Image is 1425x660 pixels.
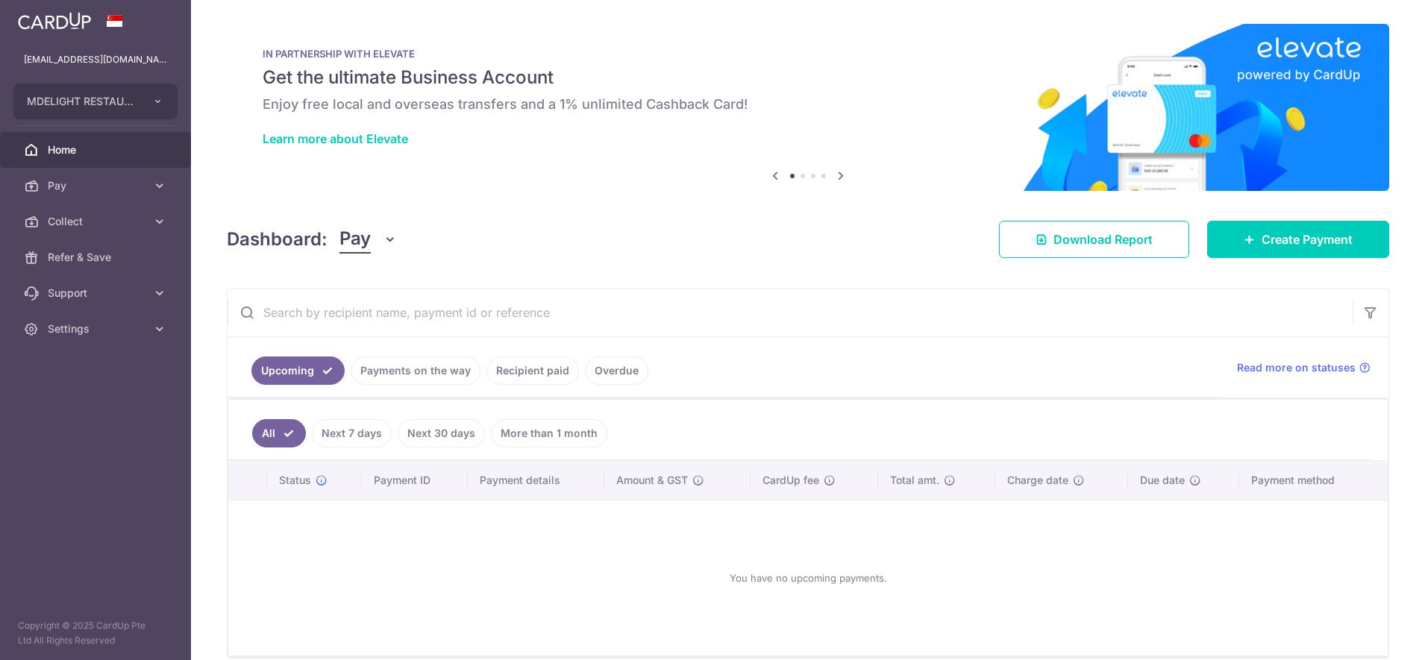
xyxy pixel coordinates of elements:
[48,250,146,265] span: Refer & Save
[263,95,1353,113] h6: Enjoy free local and overseas transfers and a 1% unlimited Cashback Card!
[1262,230,1353,248] span: Create Payment
[263,48,1353,60] p: IN PARTNERSHIP WITH ELEVATE
[1237,360,1356,375] span: Read more on statuses
[251,356,345,385] a: Upcoming
[762,473,819,488] span: CardUp fee
[252,419,306,447] a: All
[312,419,392,447] a: Next 7 days
[1239,461,1388,500] th: Payment method
[263,131,408,146] a: Learn more about Elevate
[339,225,397,254] button: Pay
[351,356,480,385] a: Payments on the way
[1237,360,1371,375] a: Read more on statuses
[1207,221,1389,258] a: Create Payment
[279,473,311,488] span: Status
[227,24,1389,191] img: Renovation banner
[227,226,328,253] h4: Dashboard:
[486,356,579,385] a: Recipient paid
[339,225,371,254] span: Pay
[246,512,1370,644] div: You have no upcoming payments.
[48,321,146,336] span: Settings
[228,289,1353,336] input: Search by recipient name, payment id or reference
[362,461,467,500] th: Payment ID
[48,178,146,193] span: Pay
[468,461,604,500] th: Payment details
[398,419,485,447] a: Next 30 days
[24,52,167,67] p: [EMAIL_ADDRESS][DOMAIN_NAME]
[13,84,178,119] button: MDELIGHT RESTAURANT PTE LTD
[616,473,688,488] span: Amount & GST
[18,12,91,30] img: CardUp
[48,214,146,229] span: Collect
[48,142,146,157] span: Home
[48,286,146,301] span: Support
[1053,230,1153,248] span: Download Report
[1007,473,1068,488] span: Charge date
[263,66,1353,89] h5: Get the ultimate Business Account
[890,473,939,488] span: Total amt.
[491,419,607,447] a: More than 1 month
[585,356,648,385] a: Overdue
[1140,473,1185,488] span: Due date
[27,94,137,109] span: MDELIGHT RESTAURANT PTE LTD
[999,221,1189,258] a: Download Report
